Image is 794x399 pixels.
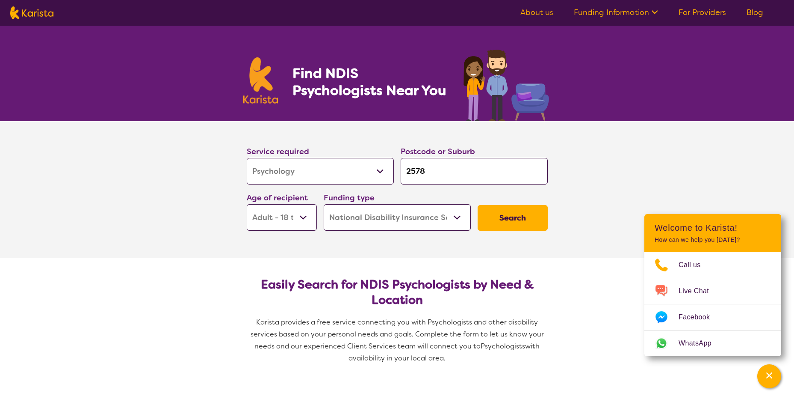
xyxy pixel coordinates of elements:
button: Search [478,205,548,231]
img: Karista logo [10,6,53,19]
a: About us [520,7,553,18]
a: Blog [747,7,763,18]
a: For Providers [679,7,726,18]
p: How can we help you [DATE]? [655,236,771,244]
input: Type [401,158,548,185]
span: WhatsApp [679,337,722,350]
span: Facebook [679,311,720,324]
span: Call us [679,259,711,271]
h2: Easily Search for NDIS Psychologists by Need & Location [254,277,541,308]
div: Channel Menu [644,214,781,356]
a: Web link opens in a new tab. [644,331,781,356]
h1: Find NDIS Psychologists Near You [292,65,451,99]
span: Karista provides a free service connecting you with Psychologists and other disability services b... [251,318,546,351]
img: Karista logo [243,57,278,104]
button: Channel Menu [757,364,781,388]
a: Funding Information [574,7,658,18]
img: psychology [460,46,551,121]
label: Funding type [324,193,375,203]
span: Live Chat [679,285,719,298]
span: Psychologists [481,342,525,351]
h2: Welcome to Karista! [655,223,771,233]
label: Service required [247,146,309,157]
ul: Choose channel [644,252,781,356]
label: Age of recipient [247,193,308,203]
label: Postcode or Suburb [401,146,475,157]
